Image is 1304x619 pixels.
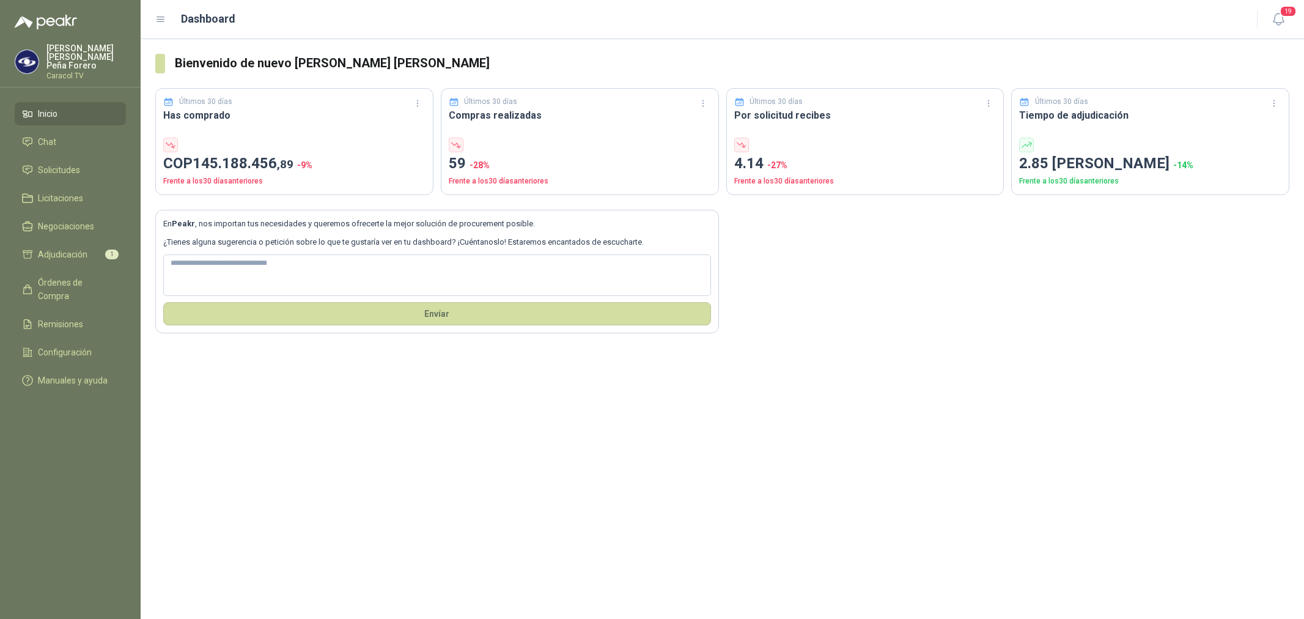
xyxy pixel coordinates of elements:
p: COP [163,152,425,176]
span: Remisiones [38,317,83,331]
span: Negociaciones [38,220,94,233]
a: Órdenes de Compra [15,271,126,308]
span: Chat [38,135,56,149]
p: 59 [449,152,711,176]
p: Últimos 30 días [750,96,803,108]
span: 19 [1280,6,1297,17]
span: Configuración [38,346,92,359]
h3: Has comprado [163,108,425,123]
a: Remisiones [15,313,126,336]
a: Licitaciones [15,187,126,210]
p: En , nos importan tus necesidades y queremos ofrecerte la mejor solución de procurement posible. [163,218,711,230]
span: Órdenes de Compra [38,276,114,303]
button: 19 [1267,9,1289,31]
a: Adjudicación1 [15,243,126,266]
a: Negociaciones [15,215,126,238]
span: Manuales y ayuda [38,374,108,387]
a: Solicitudes [15,158,126,182]
b: Peakr [172,219,195,228]
a: Configuración [15,341,126,364]
span: Solicitudes [38,163,80,177]
h3: Bienvenido de nuevo [PERSON_NAME] [PERSON_NAME] [175,54,1289,73]
span: -27 % [767,160,787,170]
h3: Compras realizadas [449,108,711,123]
a: Inicio [15,102,126,125]
p: Últimos 30 días [179,96,232,108]
span: 1 [105,250,119,259]
h3: Por solicitud recibes [734,108,996,123]
p: Frente a los 30 días anteriores [449,176,711,187]
p: Frente a los 30 días anteriores [1019,176,1281,187]
p: [PERSON_NAME] [PERSON_NAME] Peña Forero [46,44,126,70]
p: Últimos 30 días [1035,96,1088,108]
span: -14 % [1173,160,1193,170]
p: Frente a los 30 días anteriores [163,176,425,187]
span: Inicio [38,107,57,120]
h1: Dashboard [181,10,235,28]
a: Manuales y ayuda [15,369,126,392]
p: Frente a los 30 días anteriores [734,176,996,187]
span: Adjudicación [38,248,87,261]
p: Últimos 30 días [464,96,517,108]
p: 2.85 [PERSON_NAME] [1019,152,1281,176]
span: ,89 [277,157,293,171]
p: Caracol TV [46,72,126,80]
p: ¿Tienes alguna sugerencia o petición sobre lo que te gustaría ver en tu dashboard? ¡Cuéntanoslo! ... [163,236,711,248]
span: Licitaciones [38,191,83,205]
img: Company Logo [15,50,39,73]
span: -28 % [470,160,490,170]
h3: Tiempo de adjudicación [1019,108,1281,123]
p: 4.14 [734,152,996,176]
img: Logo peakr [15,15,77,29]
span: -9 % [297,160,312,170]
button: Envíar [163,302,711,325]
a: Chat [15,130,126,154]
span: 145.188.456 [193,155,293,172]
